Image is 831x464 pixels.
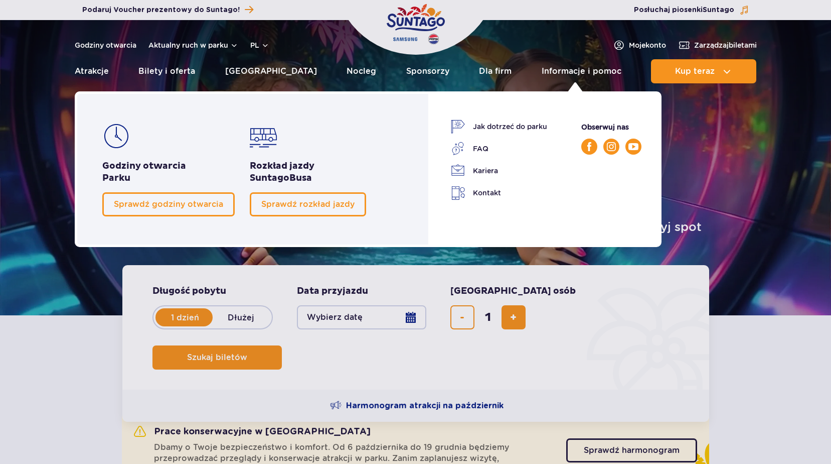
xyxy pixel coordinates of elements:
[451,120,547,134] a: Jak dotrzeć do parku
[75,40,136,50] a: Godziny otwarcia
[581,122,641,133] p: Obserwuj nas
[694,40,757,50] span: Zarządzaj biletami
[587,142,591,151] img: Facebook
[250,172,289,184] span: Suntago
[675,67,715,76] span: Kup teraz
[148,41,238,49] button: Aktualny ruch w parku
[347,59,376,83] a: Nocleg
[542,59,621,83] a: Informacje i pomoc
[75,59,109,83] a: Atrakcje
[406,59,449,83] a: Sponsorzy
[250,192,366,216] a: Sprawdź rozkład jazdy
[451,142,547,156] a: FAQ
[102,192,235,216] a: Sprawdź godziny otwarcia
[651,59,756,83] button: Kup teraz
[250,160,366,184] h2: Rozkład jazdy Busa
[114,199,223,209] span: Sprawdź godziny otwarcia
[479,59,512,83] a: Dla firm
[138,59,195,83] a: Bilety i oferta
[225,59,317,83] a: [GEOGRAPHIC_DATA]
[451,186,547,200] a: Kontakt
[261,199,355,209] span: Sprawdź rozkład jazdy
[628,143,638,150] img: YouTube
[451,164,547,178] a: Kariera
[102,160,235,184] h2: Godziny otwarcia Parku
[250,40,269,50] button: pl
[607,142,616,151] img: Instagram
[629,40,666,50] span: Moje konto
[613,39,666,51] a: Mojekonto
[678,39,757,51] a: Zarządzajbiletami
